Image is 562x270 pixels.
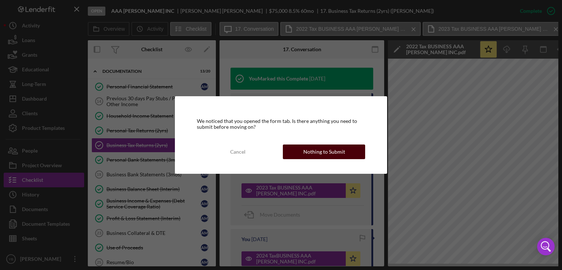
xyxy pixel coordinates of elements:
div: Open Intercom Messenger [537,238,555,255]
button: Nothing to Submit [283,145,365,159]
div: Nothing to Submit [303,145,345,159]
div: Cancel [230,145,246,159]
button: Cancel [197,145,279,159]
div: We noticed that you opened the form tab. Is there anything you need to submit before moving on? [197,118,366,130]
